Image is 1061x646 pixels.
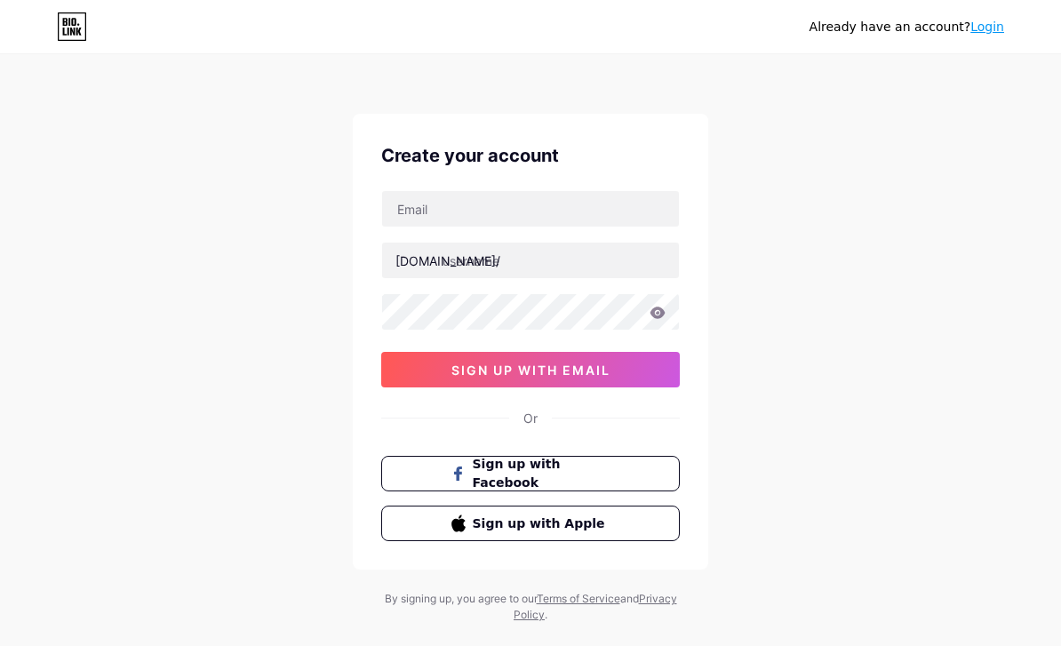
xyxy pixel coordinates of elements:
div: Create your account [381,142,680,169]
button: sign up with email [381,352,680,387]
div: Or [523,409,538,427]
button: Sign up with Facebook [381,456,680,491]
div: Already have an account? [810,18,1004,36]
span: Sign up with Apple [473,514,610,533]
input: Email [382,191,679,227]
span: sign up with email [451,363,610,378]
span: Sign up with Facebook [473,455,610,492]
div: [DOMAIN_NAME]/ [395,251,500,270]
a: Login [970,20,1004,34]
div: By signing up, you agree to our and . [379,591,682,623]
button: Sign up with Apple [381,506,680,541]
input: username [382,243,679,278]
a: Terms of Service [537,592,620,605]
